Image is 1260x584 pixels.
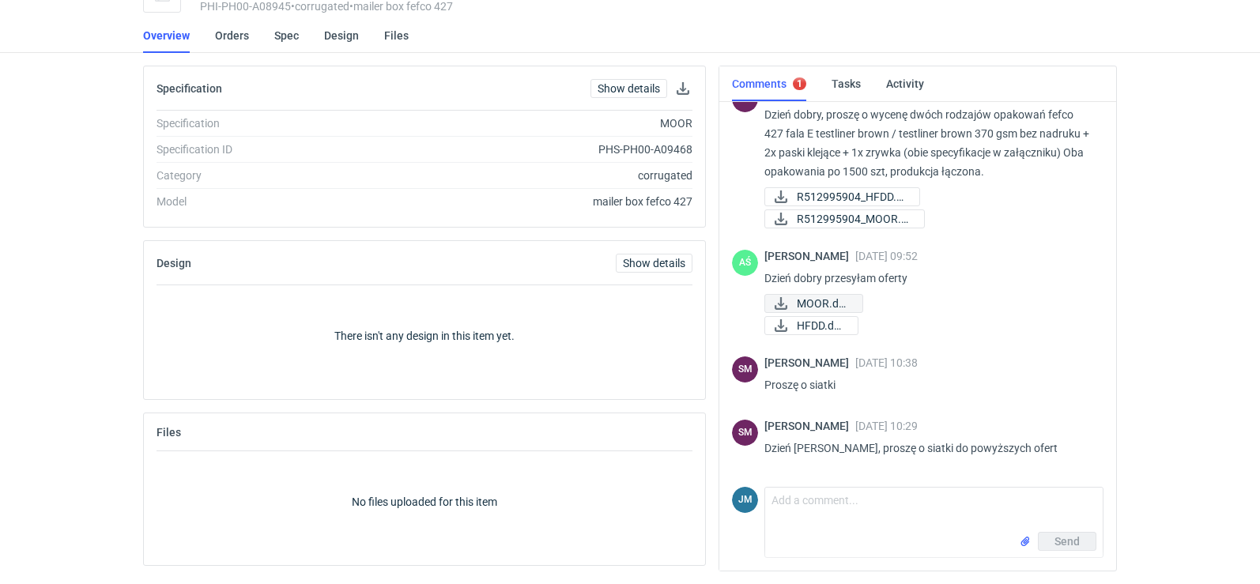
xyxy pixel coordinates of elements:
[732,356,758,382] figcaption: SM
[274,18,299,53] a: Spec
[215,18,249,53] a: Orders
[590,79,667,98] a: Show details
[855,356,918,369] span: [DATE] 10:38
[1054,536,1080,547] span: Send
[371,168,692,183] div: corrugated
[764,209,922,228] div: R512995904_MOOR.pdf
[157,115,371,131] div: Specification
[764,250,855,262] span: [PERSON_NAME]
[384,18,409,53] a: Files
[371,194,692,209] div: mailer box fefco 427
[732,487,758,513] div: Joanna Myślak
[797,317,845,334] span: HFDD.docx
[157,141,371,157] div: Specification ID
[143,18,190,53] a: Overview
[764,356,855,369] span: [PERSON_NAME]
[797,210,911,228] span: R512995904_MOOR.pdf
[324,18,359,53] a: Design
[732,420,758,446] div: Sebastian Markut
[732,250,758,276] div: Adrian Świerżewski
[764,269,1091,288] p: Dzień dobry przesyłam oferty
[352,494,497,510] p: No files uploaded for this item
[764,209,925,228] a: R512995904_MOOR.pdf
[764,105,1091,181] p: Dzień dobry, proszę o wycenę dwóch rodzajów opakowań fefco 427 fala E testliner brown / testliner...
[764,439,1091,458] p: Dzień [PERSON_NAME], proszę o siatki do powyższych ofert
[371,141,692,157] div: PHS-PH00-A09468
[855,250,918,262] span: [DATE] 09:52
[732,250,758,276] figcaption: AŚ
[764,187,920,206] a: R512995904_HFDD.pdf
[1038,532,1096,551] button: Send
[157,257,191,269] h2: Design
[797,78,802,89] div: 1
[157,168,371,183] div: Category
[764,375,1091,394] p: Proszę o siatki
[764,294,863,313] a: MOOR.docx
[371,115,692,131] div: MOOR
[764,316,858,335] a: HFDD.docx
[832,66,861,101] a: Tasks
[764,420,855,432] span: [PERSON_NAME]
[673,79,692,98] button: Download specification
[157,194,371,209] div: Model
[732,487,758,513] figcaption: JM
[732,66,806,101] a: Comments1
[797,295,850,312] span: MOOR.docx
[732,420,758,446] figcaption: SM
[797,188,907,205] span: R512995904_HFDD.pdf
[855,420,918,432] span: [DATE] 10:29
[616,254,692,273] a: Show details
[886,66,924,101] a: Activity
[157,426,181,439] h2: Files
[334,328,515,344] p: There isn't any design in this item yet.
[157,82,222,95] h2: Specification
[732,356,758,382] div: Sebastian Markut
